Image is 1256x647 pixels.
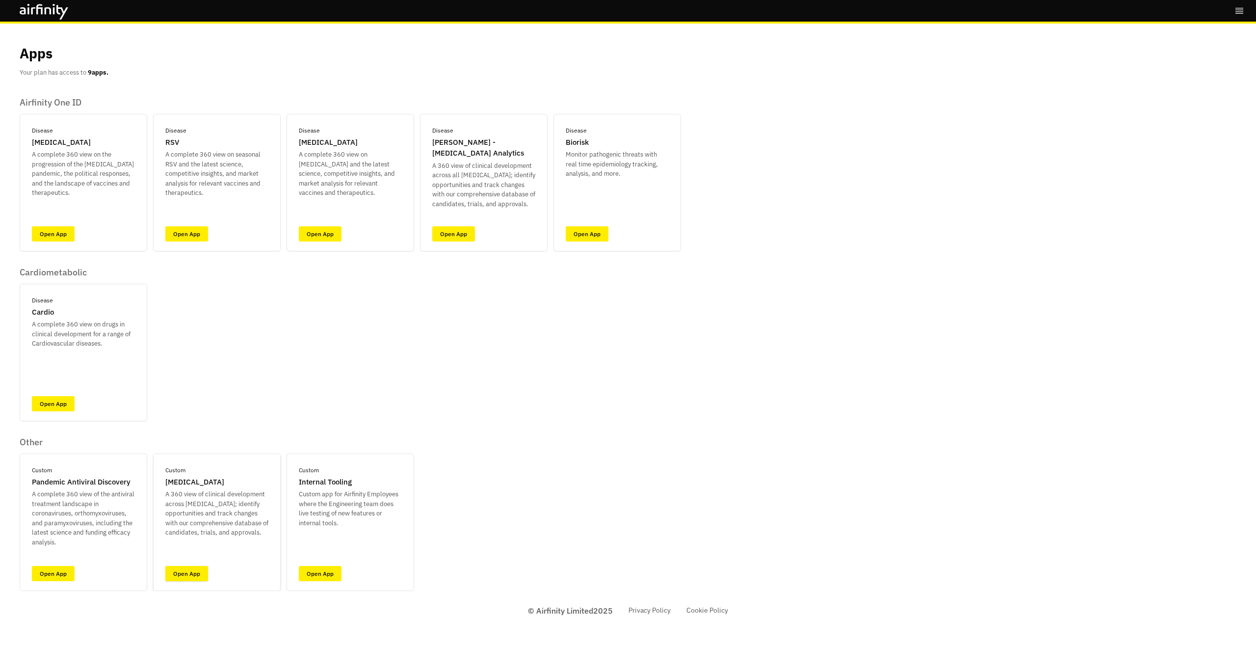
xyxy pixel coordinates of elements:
p: A complete 360 view of the antiviral treatment landscape in coronaviruses, orthomyxoviruses, and ... [32,489,135,547]
p: [MEDICAL_DATA] [32,137,91,148]
a: Open App [32,566,75,581]
p: Disease [299,126,320,135]
p: Monitor pathogenic threats with real time epidemiology tracking, analysis, and more. [566,150,669,179]
p: A complete 360 view on the progression of the [MEDICAL_DATA] pandemic, the political responses, a... [32,150,135,198]
p: Apps [20,43,52,64]
p: [PERSON_NAME] - [MEDICAL_DATA] Analytics [432,137,535,159]
a: Privacy Policy [628,605,671,616]
p: Custom [165,466,185,475]
a: Open App [432,226,475,242]
p: Custom [299,466,319,475]
p: A complete 360 view on seasonal RSV and the latest science, competitive insights, and market anal... [165,150,268,198]
p: © Airfinity Limited 2025 [528,605,613,617]
a: Open App [32,226,75,242]
p: Your plan has access to [20,68,108,78]
a: Open App [165,226,208,242]
p: Pandemic Antiviral Discovery [32,477,131,488]
p: Biorisk [566,137,589,148]
p: Custom app for Airfinity Employees where the Engineering team does live testing of new features o... [299,489,402,528]
p: A 360 view of clinical development across [MEDICAL_DATA]; identify opportunities and track change... [165,489,268,538]
p: Disease [165,126,186,135]
a: Open App [32,396,75,411]
p: Other [20,437,414,448]
p: Disease [432,126,453,135]
b: 9 apps. [88,68,108,77]
p: Disease [32,126,53,135]
p: Airfinity One ID [20,97,681,108]
p: A 360 view of clinical development across all [MEDICAL_DATA]; identify opportunities and track ch... [432,161,535,209]
p: Disease [32,296,53,305]
a: Open App [299,566,341,581]
p: A complete 360 view on drugs in clinical development for a range of Cardiovascular diseases. [32,320,135,349]
p: Cardio [32,307,54,318]
a: Open App [299,226,341,242]
p: Custom [32,466,52,475]
a: Open App [165,566,208,581]
p: [MEDICAL_DATA] [165,477,224,488]
p: RSV [165,137,179,148]
p: A complete 360 view on [MEDICAL_DATA] and the latest science, competitive insights, and market an... [299,150,402,198]
a: Open App [566,226,608,242]
p: [MEDICAL_DATA] [299,137,358,148]
p: Internal Tooling [299,477,352,488]
p: Disease [566,126,587,135]
a: Cookie Policy [686,605,728,616]
p: Cardiometabolic [20,267,147,278]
